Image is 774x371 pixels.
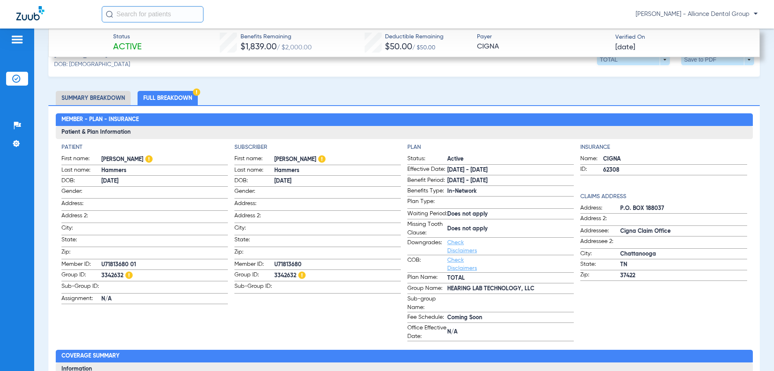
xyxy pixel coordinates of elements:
[234,166,274,176] span: Last name:
[407,220,447,237] span: Missing Tooth Clause:
[61,187,101,198] span: Gender:
[407,284,447,294] span: Group Name:
[145,155,153,163] img: Hazard
[580,192,747,201] h4: Claims Address
[580,143,747,152] h4: Insurance
[61,166,101,176] span: Last name:
[61,282,101,293] span: Sub-Group ID:
[636,10,758,18] span: [PERSON_NAME] - Alliance Dental Group
[681,54,754,65] button: Save to PDF
[56,113,753,126] h2: Member - Plan - Insurance
[61,271,101,281] span: Group ID:
[580,237,620,248] span: Addressee 2:
[407,324,447,341] span: Office Effective Date:
[447,225,574,233] span: Does not apply
[580,155,603,164] span: Name:
[234,212,274,223] span: Address 2:
[447,314,574,322] span: Coming Soon
[298,272,306,279] img: Hazard
[61,143,228,152] app-breakdown-title: Patient
[54,60,130,69] span: DOB: [DEMOGRAPHIC_DATA]
[447,155,574,163] span: Active
[580,165,603,175] span: ID:
[407,295,447,312] span: Sub-group Name:
[580,204,620,214] span: Address:
[61,199,101,210] span: Address:
[407,238,447,255] span: Downgrades:
[620,227,747,236] span: Cigna Claim Office
[603,155,747,163] span: CIGNA
[447,257,477,271] a: Check Disclaimers
[447,177,574,185] span: [DATE] - [DATE]
[193,88,200,96] img: Hazard
[412,45,435,51] span: / $50.00
[106,11,113,18] img: Search Icon
[101,166,228,175] span: Hammers
[385,33,444,41] span: Deductible Remaining
[241,43,277,51] span: $1,839.00
[61,177,101,186] span: DOB:
[318,155,326,163] img: Hazard
[61,236,101,247] span: State:
[274,177,401,185] span: [DATE]
[234,224,274,235] span: City:
[234,177,274,186] span: DOB:
[274,271,401,281] span: 3342632
[234,187,274,198] span: Gender:
[407,210,447,219] span: Waiting Period:
[234,199,274,210] span: Address:
[241,33,312,41] span: Benefits Remaining
[61,155,101,165] span: First name:
[234,282,274,293] span: Sub-Group ID:
[407,273,447,283] span: Plan Name:
[447,210,574,219] span: Does not apply
[61,294,101,304] span: Assignment:
[407,165,447,175] span: Effective Date:
[620,261,747,269] span: TN
[603,166,747,174] span: 62308
[61,248,101,259] span: Zip:
[125,272,133,279] img: Hazard
[615,42,635,53] span: [DATE]
[16,6,44,20] img: Zuub Logo
[407,313,447,323] span: Fee Schedule:
[61,260,101,270] span: Member ID:
[580,271,620,280] span: Zip:
[620,250,747,258] span: Chattanooga
[620,204,747,213] span: P.O. BOX 188037
[274,155,401,165] span: [PERSON_NAME]
[234,248,274,259] span: Zip:
[620,272,747,280] span: 37422
[101,261,228,269] span: U71813680 01
[234,143,401,152] h4: Subscriber
[234,236,274,247] span: State:
[61,224,101,235] span: City:
[615,33,747,42] span: Verified On
[101,155,228,165] span: [PERSON_NAME]
[11,35,24,44] img: hamburger-icon
[597,54,670,65] button: TOTAL
[580,214,620,225] span: Address 2:
[234,155,274,165] span: First name:
[447,328,574,336] span: N/A
[447,274,574,283] span: TOTAL
[101,177,228,185] span: [DATE]
[234,271,274,281] span: Group ID:
[407,187,447,197] span: Benefits Type:
[138,91,198,105] li: Full Breakdown
[477,33,608,41] span: Payer
[277,44,312,51] span: / $2,000.00
[447,187,574,196] span: In-Network
[447,240,477,254] a: Check Disclaimers
[447,166,574,174] span: [DATE] - [DATE]
[385,43,412,51] span: $50.00
[101,295,228,303] span: N/A
[477,42,608,52] span: CIGNA
[447,285,574,293] span: HEARING LAB TECHNOLOGY, LLC
[113,42,142,53] span: Active
[407,143,574,152] app-breakdown-title: Plan
[234,260,274,270] span: Member ID:
[274,261,401,269] span: U71813680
